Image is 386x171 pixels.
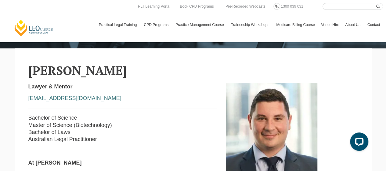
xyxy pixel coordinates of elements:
strong: Lawyer & Mentor [28,84,73,90]
a: Pre-Recorded Webcasts [224,3,267,10]
a: CPD Programs [141,16,172,34]
a: Medicare Billing Course [273,16,318,34]
a: PLT Learning Portal [136,3,172,10]
iframe: LiveChat chat widget [345,130,371,156]
a: About Us [342,16,364,34]
a: [PERSON_NAME] Centre for Law [14,19,54,37]
a: 1300 039 031 [279,3,305,10]
a: Contact [364,16,383,34]
a: Practice Management Course [172,16,228,34]
a: Book CPD Programs [178,3,215,10]
a: Practical Legal Training [96,16,141,34]
h2: [PERSON_NAME] [28,64,358,77]
a: Venue Hire [318,16,342,34]
a: [EMAIL_ADDRESS][DOMAIN_NAME] [28,95,121,101]
a: Traineeship Workshops [228,16,273,34]
p: Bachelor of Science Master of Science (Biotechnology) Bachelor of Laws Australian Legal Practitioner [28,114,217,143]
strong: At [PERSON_NAME] [28,160,82,166]
span: 1300 039 031 [281,4,303,9]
